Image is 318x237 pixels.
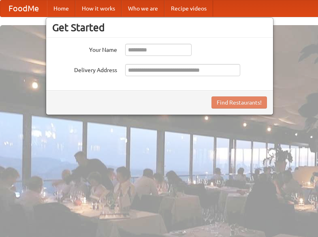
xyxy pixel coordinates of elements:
[122,0,164,17] a: Who we are
[52,44,117,54] label: Your Name
[47,0,75,17] a: Home
[0,0,47,17] a: FoodMe
[52,21,267,34] h3: Get Started
[211,96,267,109] button: Find Restaurants!
[75,0,122,17] a: How it works
[164,0,213,17] a: Recipe videos
[52,64,117,74] label: Delivery Address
